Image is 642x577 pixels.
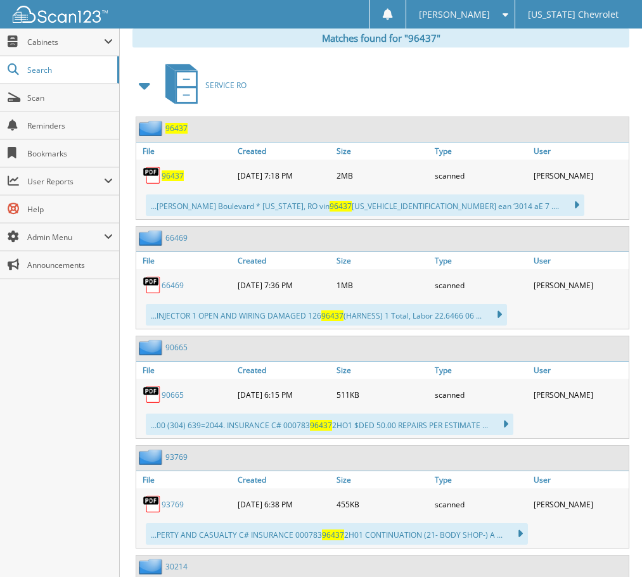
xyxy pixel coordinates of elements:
a: 66469 [162,280,184,291]
div: [PERSON_NAME] [530,272,629,298]
a: 96437 [162,170,184,181]
img: folder2.png [139,559,165,574]
span: Bookmarks [27,148,113,159]
div: scanned [432,163,530,188]
a: File [136,362,234,379]
img: folder2.png [139,449,165,465]
img: PDF.png [143,495,162,514]
a: File [136,143,234,160]
div: [PERSON_NAME] [530,491,629,517]
a: Created [234,471,333,488]
span: Search [27,65,111,75]
span: [US_STATE] Chevrolet [528,11,619,18]
a: SERVICE RO [158,60,247,110]
a: User [530,252,629,269]
span: Help [27,204,113,215]
a: 93769 [165,452,188,462]
span: 96437 [321,310,343,321]
a: Size [333,252,432,269]
a: 93769 [162,499,184,510]
a: User [530,143,629,160]
div: [DATE] 6:15 PM [234,382,333,407]
a: Type [432,362,530,379]
div: [DATE] 7:36 PM [234,272,333,298]
span: 96437 [322,529,344,540]
a: 90665 [162,390,184,400]
a: File [136,471,234,488]
span: [PERSON_NAME] [419,11,490,18]
div: [DATE] 6:38 PM [234,491,333,517]
div: [DATE] 7:18 PM [234,163,333,188]
a: File [136,252,234,269]
span: Reminders [27,120,113,131]
div: ...PERTY AND CASUALTY C# INSURANCE 000783 2H01 CONTINUATION (21- BODY SHOP-) A ... [146,523,528,545]
div: [PERSON_NAME] [530,382,629,407]
a: Created [234,362,333,379]
div: scanned [432,491,530,517]
div: 1MB [333,272,432,298]
span: SERVICE RO [205,80,247,91]
a: 90665 [165,342,188,353]
div: ...INJECTOR 1 OPEN AND WIRING DAMAGED 126 (HARNESS) 1 Total, Labor 22.6466 06 ... [146,304,507,326]
img: folder2.png [139,230,165,246]
div: ...[PERSON_NAME] Boulevard * [US_STATE], RO vin [US_VEHICLE_IDENTIFICATION_NUMBER] ean ‘3014 aE 7... [146,194,584,216]
a: Size [333,143,432,160]
div: scanned [432,272,530,298]
a: Size [333,362,432,379]
span: Announcements [27,260,113,270]
a: 66469 [165,232,188,243]
div: [PERSON_NAME] [530,163,629,188]
div: 455KB [333,491,432,517]
div: 511KB [333,382,432,407]
div: ...00 (304) 639=2044. INSURANCE C# 000783 2HO1 $DED 50.00 REPAIRS PER ESTIMATE ... [146,414,513,435]
img: PDF.png [143,385,162,404]
img: folder2.png [139,120,165,136]
img: PDF.png [143,276,162,295]
span: 96437 [330,201,352,212]
a: User [530,362,629,379]
a: User [530,471,629,488]
div: Matches found for "96437" [132,29,629,48]
a: Created [234,143,333,160]
span: Scan [27,92,113,103]
span: User Reports [27,176,104,187]
a: Size [333,471,432,488]
img: PDF.png [143,166,162,185]
span: Cabinets [27,37,104,48]
span: 96437 [310,420,332,431]
a: Type [432,143,530,160]
a: Type [432,471,530,488]
div: 2MB [333,163,432,188]
div: scanned [432,382,530,407]
img: folder2.png [139,339,165,355]
a: Type [432,252,530,269]
a: 96437 [165,123,188,134]
img: scan123-logo-white.svg [13,6,108,23]
a: 30214 [165,561,188,572]
iframe: Chat Widget [579,516,642,577]
span: Admin Menu [27,232,104,243]
a: Created [234,252,333,269]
